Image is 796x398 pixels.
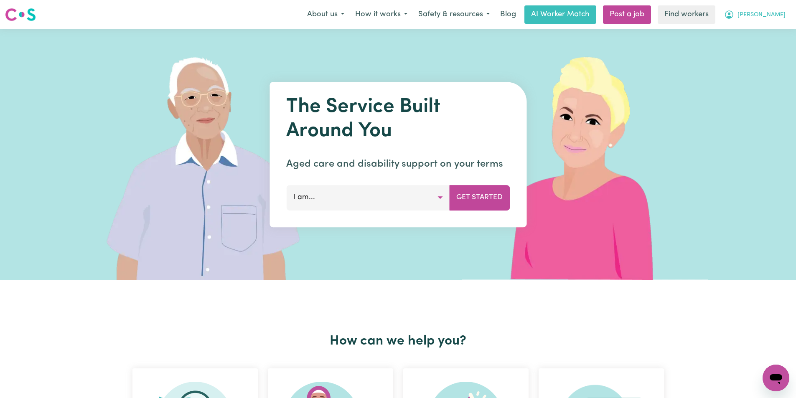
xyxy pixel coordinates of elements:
[495,5,521,24] a: Blog
[449,185,510,210] button: Get Started
[603,5,651,24] a: Post a job
[658,5,715,24] a: Find workers
[286,95,510,143] h1: The Service Built Around You
[302,6,350,23] button: About us
[286,185,450,210] button: I am...
[350,6,413,23] button: How it works
[763,365,789,391] iframe: Button to launch messaging window
[738,10,786,20] span: [PERSON_NAME]
[719,6,791,23] button: My Account
[5,5,36,24] a: Careseekers logo
[413,6,495,23] button: Safety & resources
[286,157,510,172] p: Aged care and disability support on your terms
[524,5,596,24] a: AI Worker Match
[5,7,36,22] img: Careseekers logo
[127,333,669,349] h2: How can we help you?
